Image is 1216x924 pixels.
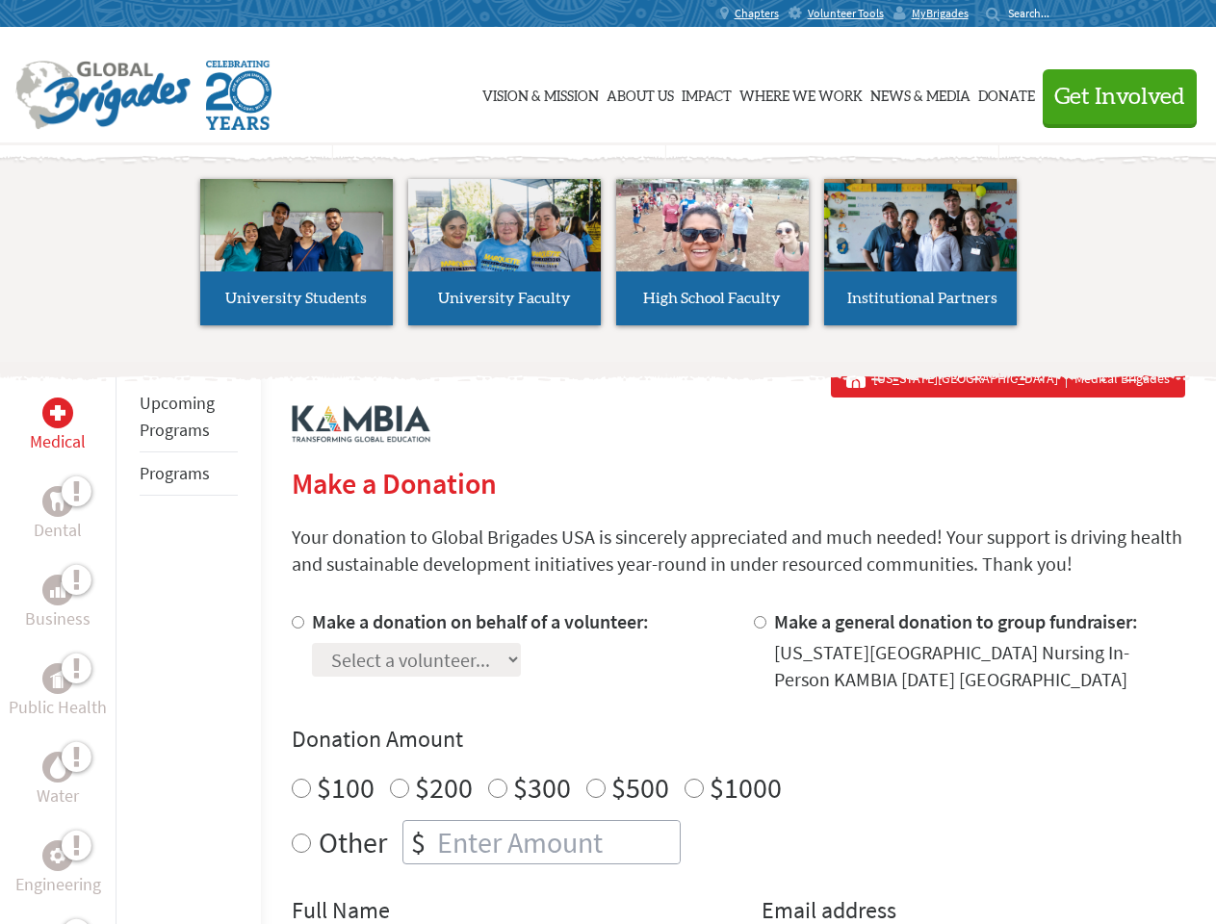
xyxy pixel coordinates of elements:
p: Your donation to Global Brigades USA is sincerely appreciated and much needed! Your support is dr... [292,524,1185,577]
div: $ [403,821,433,863]
p: Dental [34,517,82,544]
a: Donate [978,45,1035,141]
div: Medical [42,398,73,428]
label: Other [319,820,387,864]
p: Medical [30,428,86,455]
a: News & Media [870,45,970,141]
h2: Make a Donation [292,466,1185,500]
label: $200 [415,769,473,806]
span: Volunteer Tools [808,6,884,21]
p: Business [25,605,91,632]
a: DentalDental [34,486,82,544]
a: Institutional Partners [824,179,1017,325]
span: Get Involved [1054,86,1185,109]
a: Where We Work [739,45,863,141]
img: Global Brigades Logo [15,61,191,130]
a: University Faculty [408,179,601,325]
input: Enter Amount [433,821,680,863]
span: High School Faculty [643,291,781,306]
span: University Faculty [438,291,571,306]
img: Dental [50,492,65,510]
button: Get Involved [1043,69,1197,124]
label: $500 [611,769,669,806]
p: Engineering [15,871,101,898]
img: menu_brigades_submenu_4.jpg [824,179,1017,307]
a: MedicalMedical [30,398,86,455]
p: Water [37,783,79,809]
label: $1000 [710,769,782,806]
a: Vision & Mission [482,45,599,141]
img: Global Brigades Celebrating 20 Years [206,61,272,130]
a: Impact [682,45,732,141]
span: Chapters [735,6,779,21]
li: Upcoming Programs [140,382,238,452]
span: MyBrigades [912,6,969,21]
div: Public Health [42,663,73,694]
h4: Donation Amount [292,724,1185,755]
img: menu_brigades_submenu_2.jpg [408,179,601,308]
div: Dental [42,486,73,517]
div: [US_STATE][GEOGRAPHIC_DATA] Nursing In-Person KAMBIA [DATE] [GEOGRAPHIC_DATA] [774,639,1185,693]
img: Public Health [50,669,65,688]
a: High School Faculty [616,179,809,325]
label: Make a general donation to group fundraiser: [774,609,1138,633]
input: Search... [1008,6,1063,20]
a: WaterWater [37,752,79,809]
a: About Us [607,45,674,141]
div: Engineering [42,840,73,871]
span: University Students [225,291,367,306]
a: Upcoming Programs [140,392,215,441]
img: logo-kambia.png [292,405,430,443]
label: $300 [513,769,571,806]
label: $100 [317,769,375,806]
img: Engineering [50,848,65,863]
a: Public HealthPublic Health [9,663,107,721]
img: Business [50,582,65,598]
a: Programs [140,462,210,484]
a: BusinessBusiness [25,575,91,632]
span: Institutional Partners [847,291,997,306]
li: Programs [140,452,238,496]
a: EngineeringEngineering [15,840,101,898]
img: Water [50,756,65,778]
a: University Students [200,179,393,325]
img: menu_brigades_submenu_1.jpg [200,179,393,307]
div: Business [42,575,73,605]
img: Medical [50,405,65,421]
p: Public Health [9,694,107,721]
label: Make a donation on behalf of a volunteer: [312,609,649,633]
div: Water [42,752,73,783]
img: menu_brigades_submenu_3.jpg [616,179,809,272]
